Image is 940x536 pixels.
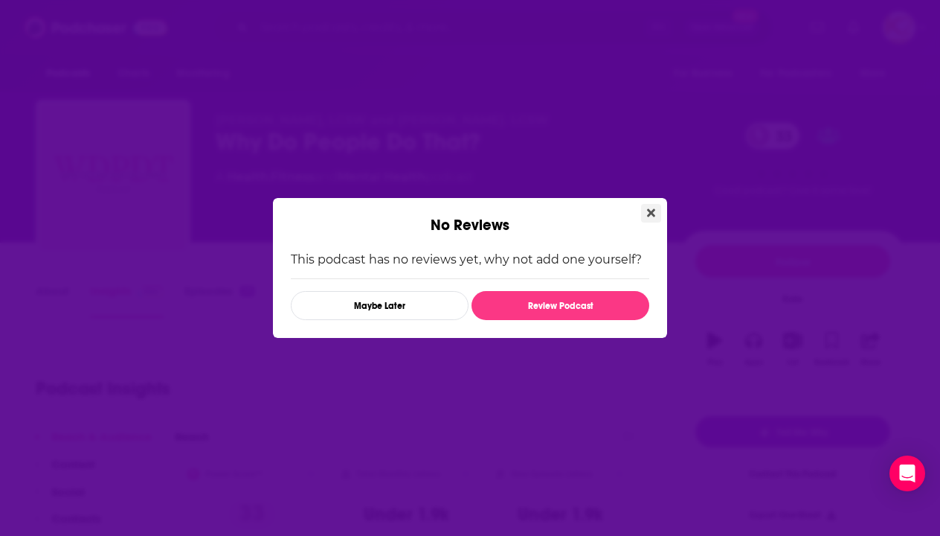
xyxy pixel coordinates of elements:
[641,204,661,223] button: Close
[273,198,667,234] div: No Reviews
[291,252,649,267] p: This podcast has no reviews yet, why not add one yourself?
[471,291,649,320] button: Review Podcast
[291,291,469,320] button: Maybe Later
[889,456,925,491] div: Open Intercom Messenger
